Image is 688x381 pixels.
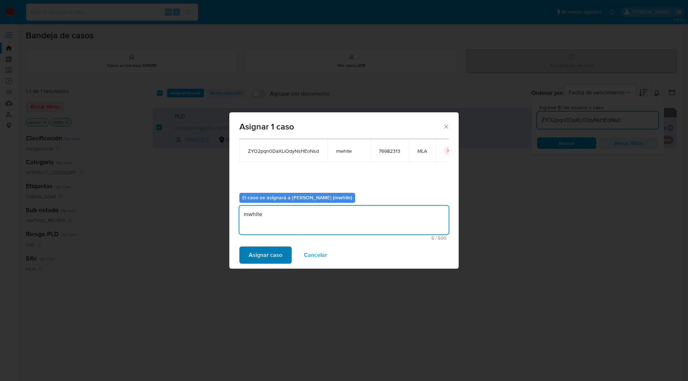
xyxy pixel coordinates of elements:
[242,194,352,201] b: El caso se asignará a [PERSON_NAME] (mwhite)
[304,247,327,263] span: Cancelar
[239,246,292,264] button: Asignar caso
[248,148,319,154] span: ZYO2pqn0DaXLiOdyNsHEoNsd
[229,112,459,269] div: assign-modal
[239,122,443,131] span: Asignar 1 caso
[249,247,282,263] span: Asignar caso
[443,123,449,130] button: Cerrar ventana
[444,146,453,155] button: icon-button
[295,246,336,264] button: Cancelar
[379,148,400,154] span: 76982313
[242,236,446,240] span: Máximo 500 caracteres
[239,206,449,234] textarea: mwhite
[417,148,427,154] span: MLA
[336,148,362,154] span: mwhite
